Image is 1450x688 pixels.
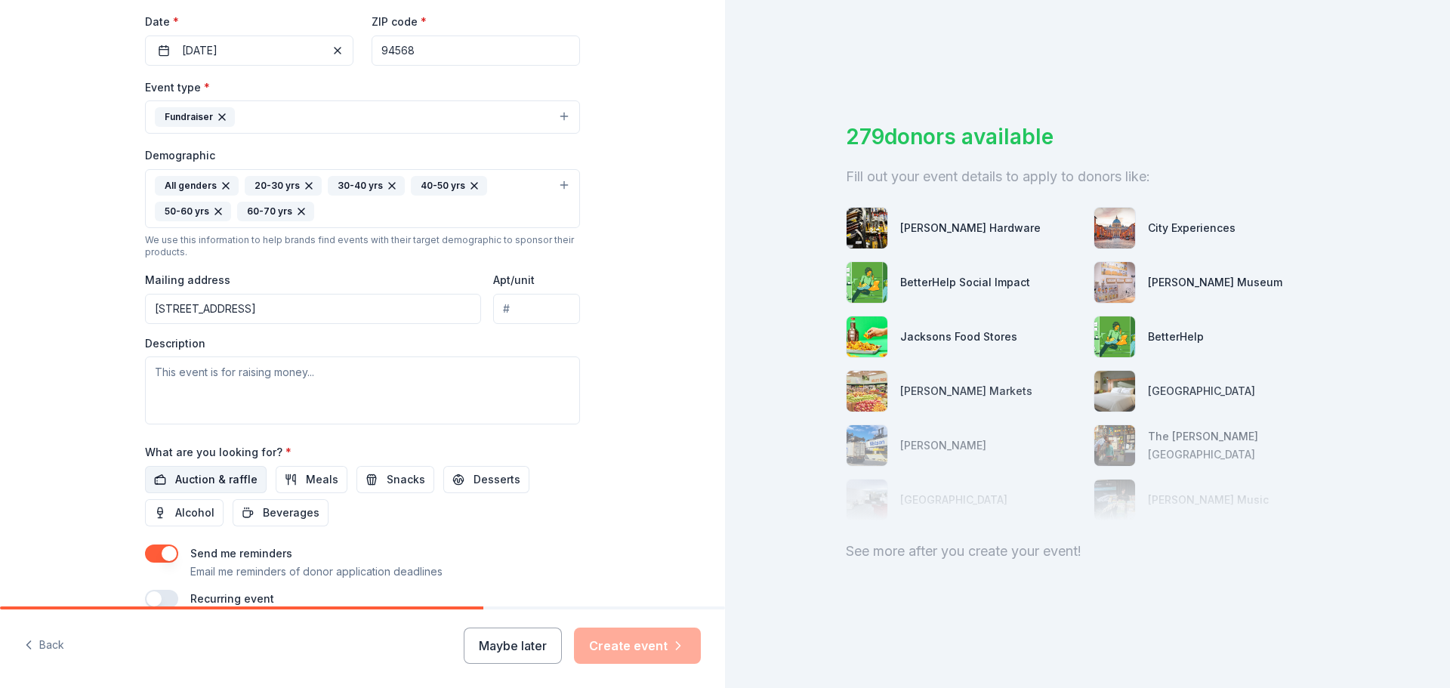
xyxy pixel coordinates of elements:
button: Alcohol [145,499,224,526]
input: # [493,294,580,324]
label: Mailing address [145,273,230,288]
button: Auction & raffle [145,466,267,493]
div: 50-60 yrs [155,202,231,221]
span: Snacks [387,470,425,489]
div: Jacksons Food Stores [900,328,1017,346]
img: photo for Cole Hardware [847,208,887,248]
span: Desserts [474,470,520,489]
img: photo for Charles M. Schulz Museum [1094,262,1135,303]
input: Enter a US address [145,294,481,324]
div: 60-70 yrs [237,202,314,221]
label: Description [145,336,205,351]
div: Fundraiser [155,107,235,127]
button: Desserts [443,466,529,493]
label: Recurring event [190,592,274,605]
div: [PERSON_NAME] Hardware [900,219,1041,237]
div: We use this information to help brands find events with their target demographic to sponsor their... [145,234,580,258]
label: Apt/unit [493,273,535,288]
button: Meals [276,466,347,493]
span: Meals [306,470,338,489]
div: All genders [155,176,239,196]
div: BetterHelp [1148,328,1204,346]
div: [PERSON_NAME] Museum [1148,273,1282,292]
img: photo for City Experiences [1094,208,1135,248]
button: Snacks [356,466,434,493]
div: 40-50 yrs [411,176,487,196]
img: photo for BetterHelp Social Impact [847,262,887,303]
button: Fundraiser [145,100,580,134]
button: [DATE] [145,35,353,66]
label: ZIP code [372,14,427,29]
button: All genders20-30 yrs30-40 yrs40-50 yrs50-60 yrs60-70 yrs [145,169,580,228]
div: See more after you create your event! [846,539,1329,563]
span: Alcohol [175,504,214,522]
div: Fill out your event details to apply to donors like: [846,165,1329,189]
div: 30-40 yrs [328,176,405,196]
img: photo for BetterHelp [1094,316,1135,357]
button: Back [24,630,64,662]
button: Maybe later [464,628,562,664]
label: What are you looking for? [145,445,292,460]
span: Beverages [263,504,319,522]
label: Event type [145,80,210,95]
div: BetterHelp Social Impact [900,273,1030,292]
div: City Experiences [1148,219,1236,237]
p: Email me reminders of donor application deadlines [190,563,443,581]
div: 279 donors available [846,121,1329,153]
span: Auction & raffle [175,470,258,489]
input: 12345 (U.S. only) [372,35,580,66]
label: Demographic [145,148,215,163]
label: Date [145,14,353,29]
button: Beverages [233,499,329,526]
div: 20-30 yrs [245,176,322,196]
label: Send me reminders [190,547,292,560]
img: photo for Jacksons Food Stores [847,316,887,357]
